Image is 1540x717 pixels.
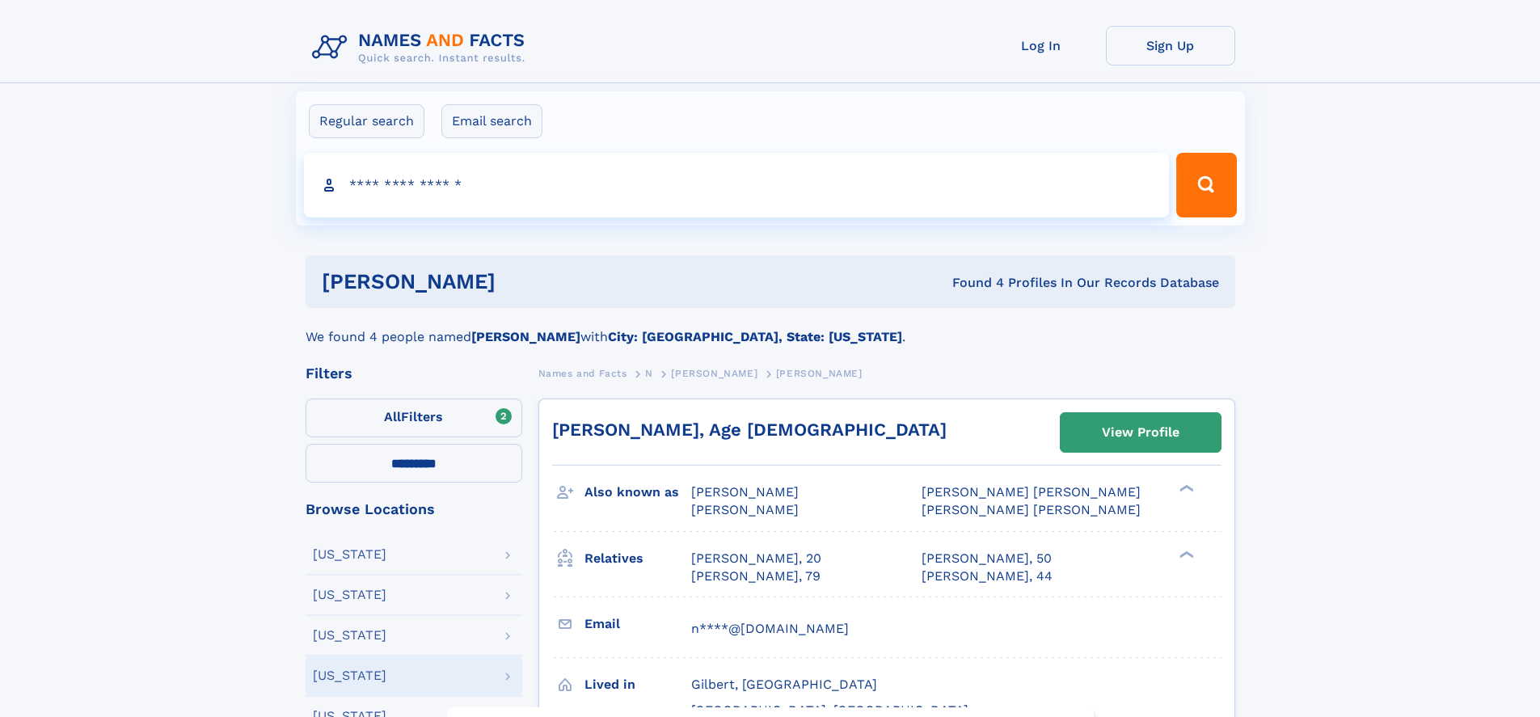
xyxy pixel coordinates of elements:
span: All [384,409,401,424]
a: [PERSON_NAME] [671,363,757,383]
label: Email search [441,104,542,138]
a: N [645,363,653,383]
b: City: [GEOGRAPHIC_DATA], State: [US_STATE] [608,329,902,344]
div: Found 4 Profiles In Our Records Database [724,274,1219,292]
a: View Profile [1061,413,1221,452]
div: [US_STATE] [313,669,386,682]
button: Search Button [1176,153,1236,217]
div: [US_STATE] [313,629,386,642]
div: Browse Locations [306,502,522,517]
span: [PERSON_NAME] [PERSON_NAME] [922,502,1141,517]
div: We found 4 people named with . [306,308,1235,347]
h3: Email [584,610,691,638]
input: search input [304,153,1170,217]
span: [PERSON_NAME] [PERSON_NAME] [922,484,1141,500]
span: [PERSON_NAME] [691,484,799,500]
div: ❯ [1175,483,1195,494]
h3: Also known as [584,479,691,506]
div: Filters [306,366,522,381]
div: View Profile [1102,414,1179,451]
span: [PERSON_NAME] [691,502,799,517]
a: Log In [977,26,1106,65]
h1: [PERSON_NAME] [322,272,724,292]
span: [PERSON_NAME] [776,368,863,379]
div: [US_STATE] [313,548,386,561]
b: [PERSON_NAME] [471,329,580,344]
div: [US_STATE] [313,588,386,601]
a: [PERSON_NAME], 20 [691,550,821,567]
a: [PERSON_NAME], 44 [922,567,1053,585]
a: [PERSON_NAME], Age [DEMOGRAPHIC_DATA] [552,420,947,440]
span: N [645,368,653,379]
a: [PERSON_NAME], 79 [691,567,821,585]
h3: Lived in [584,671,691,698]
a: Names and Facts [538,363,627,383]
h3: Relatives [584,545,691,572]
label: Regular search [309,104,424,138]
span: [PERSON_NAME] [671,368,757,379]
a: Sign Up [1106,26,1235,65]
span: Gilbert, [GEOGRAPHIC_DATA] [691,677,877,692]
label: Filters [306,399,522,437]
img: Logo Names and Facts [306,26,538,70]
div: ❯ [1175,549,1195,559]
a: [PERSON_NAME], 50 [922,550,1052,567]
